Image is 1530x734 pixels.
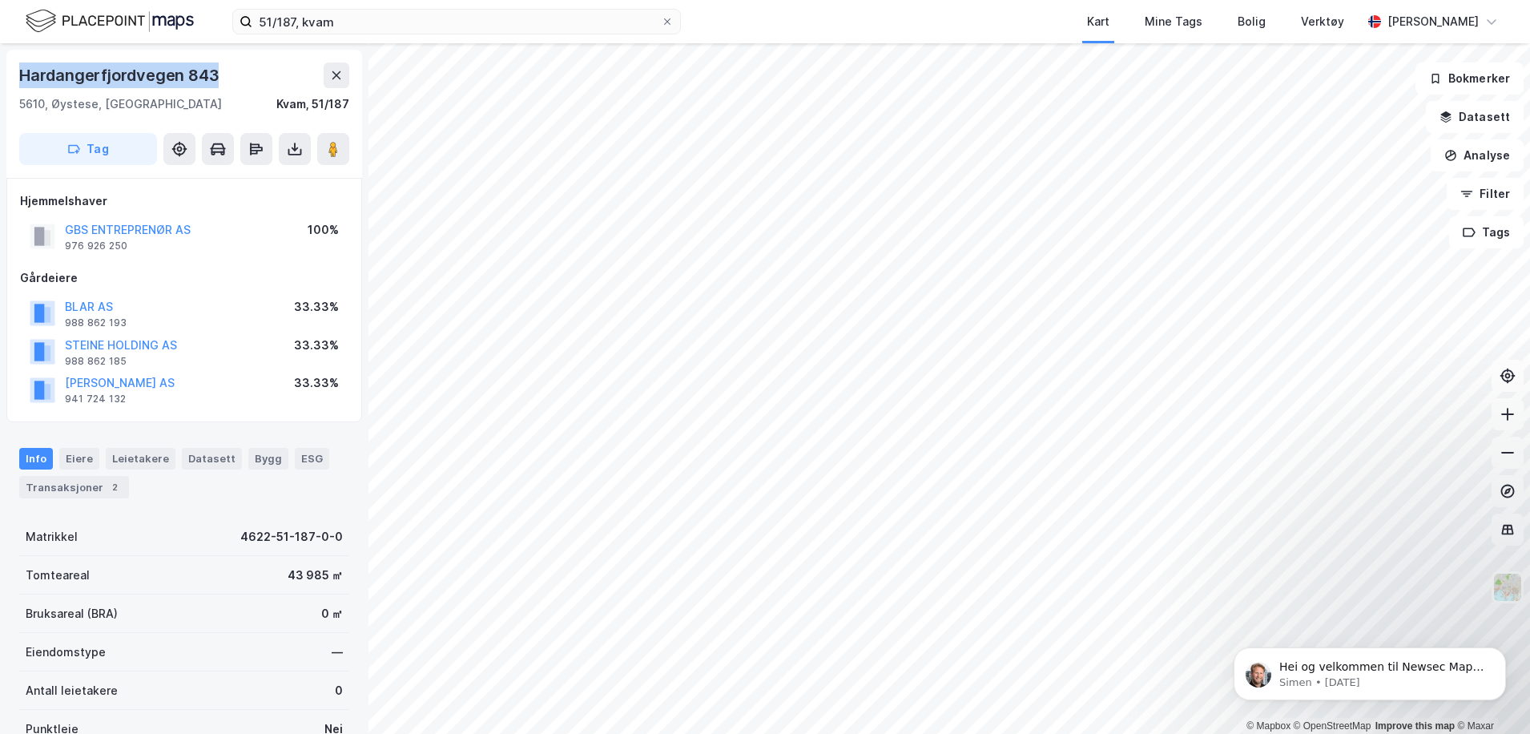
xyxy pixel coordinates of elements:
[19,95,222,114] div: 5610, Øystese, [GEOGRAPHIC_DATA]
[26,7,194,35] img: logo.f888ab2527a4732fd821a326f86c7f29.svg
[65,240,127,252] div: 976 926 250
[294,336,339,355] div: 33.33%
[182,448,242,469] div: Datasett
[1087,12,1109,31] div: Kart
[26,643,106,662] div: Eiendomstype
[294,297,339,317] div: 33.33%
[1375,720,1455,732] a: Improve this map
[65,355,127,368] div: 988 862 185
[1387,12,1479,31] div: [PERSON_NAME]
[20,268,348,288] div: Gårdeiere
[308,220,339,240] div: 100%
[59,448,99,469] div: Eiere
[321,604,343,623] div: 0 ㎡
[1246,720,1290,732] a: Mapbox
[1426,101,1524,133] button: Datasett
[20,192,348,211] div: Hjemmelshaver
[1210,614,1530,726] iframe: Intercom notifications message
[65,393,126,405] div: 941 724 132
[1415,63,1524,95] button: Bokmerker
[107,479,123,495] div: 2
[26,604,118,623] div: Bruksareal (BRA)
[335,681,343,700] div: 0
[294,373,339,393] div: 33.33%
[248,448,288,469] div: Bygg
[1449,216,1524,248] button: Tags
[252,10,661,34] input: Søk på adresse, matrikkel, gårdeiere, leietakere eller personer
[1145,12,1202,31] div: Mine Tags
[19,448,53,469] div: Info
[1431,139,1524,171] button: Analyse
[106,448,175,469] div: Leietakere
[288,566,343,585] div: 43 985 ㎡
[332,643,343,662] div: —
[1301,12,1344,31] div: Verktøy
[26,681,118,700] div: Antall leietakere
[1447,178,1524,210] button: Filter
[19,63,222,88] div: Hardangerfjordvegen 843
[1294,720,1371,732] a: OpenStreetMap
[1492,572,1523,603] img: Z
[19,476,129,498] div: Transaksjoner
[65,317,127,329] div: 988 862 193
[295,448,329,469] div: ESG
[276,95,349,114] div: Kvam, 51/187
[26,566,90,585] div: Tomteareal
[1238,12,1266,31] div: Bolig
[19,133,157,165] button: Tag
[240,527,343,546] div: 4622-51-187-0-0
[26,527,78,546] div: Matrikkel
